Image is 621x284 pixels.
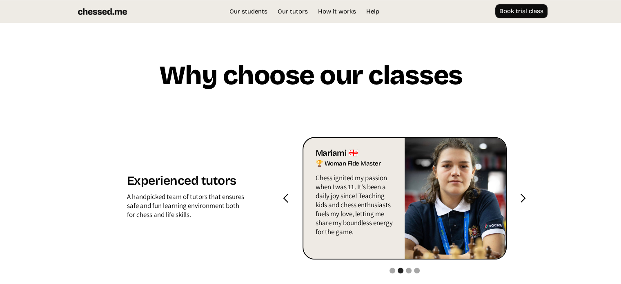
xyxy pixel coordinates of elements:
[303,137,507,259] div: carousel
[495,4,548,18] a: Book trial class
[274,7,312,16] a: Our tutors
[362,7,383,16] a: Help
[406,268,412,273] div: Show slide 3 of 4
[316,173,394,240] p: Chess ignited my passion when I was 11. It's been a daily joy since! Teaching kids and chess enth...
[314,7,360,16] a: How it works
[398,268,403,273] div: Show slide 2 of 4
[316,148,394,159] div: Mariami 🇬🇪
[303,137,507,259] div: 2 of 4
[507,137,539,259] div: next slide
[225,7,272,16] a: Our students
[159,61,463,96] h1: Why choose our classes
[270,137,303,259] div: previous slide
[127,173,245,192] h1: Experienced tutors
[316,159,394,169] div: 🏆 Woman Fide Master
[414,268,420,273] div: Show slide 4 of 4
[390,268,395,273] div: Show slide 1 of 4
[127,192,245,223] div: A handpicked team of tutors that ensures safe and fun learning environment both for chess and lif...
